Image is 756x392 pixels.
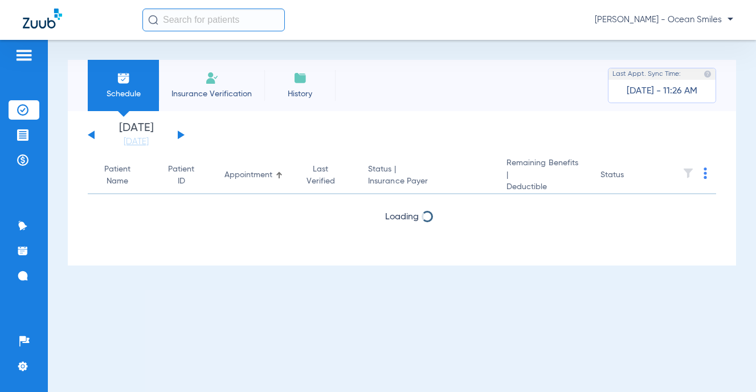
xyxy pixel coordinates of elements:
[166,164,196,187] div: Patient ID
[96,88,150,100] span: Schedule
[15,48,33,62] img: hamburger-icon
[142,9,285,31] input: Search for patients
[302,164,340,187] div: Last Verified
[273,88,327,100] span: History
[23,9,62,28] img: Zuub Logo
[148,15,158,25] img: Search Icon
[102,136,170,148] a: [DATE]
[359,157,497,194] th: Status |
[97,164,138,187] div: Patient Name
[612,68,681,80] span: Last Appt. Sync Time:
[205,71,219,85] img: Manual Insurance Verification
[167,88,256,100] span: Insurance Verification
[302,164,350,187] div: Last Verified
[293,71,307,85] img: History
[224,169,284,181] div: Appointment
[368,175,488,187] span: Insurance Payer
[704,168,707,179] img: group-dot-blue.svg
[497,157,591,194] th: Remaining Benefits |
[97,164,148,187] div: Patient Name
[683,168,694,179] img: filter.svg
[595,14,733,26] span: [PERSON_NAME] - Ocean Smiles
[699,337,756,392] iframe: Chat Widget
[385,213,419,222] span: Loading
[166,164,206,187] div: Patient ID
[506,181,582,193] span: Deductible
[224,169,272,181] div: Appointment
[591,157,668,194] th: Status
[117,71,130,85] img: Schedule
[627,85,697,97] span: [DATE] - 11:26 AM
[704,70,712,78] img: last sync help info
[102,122,170,148] li: [DATE]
